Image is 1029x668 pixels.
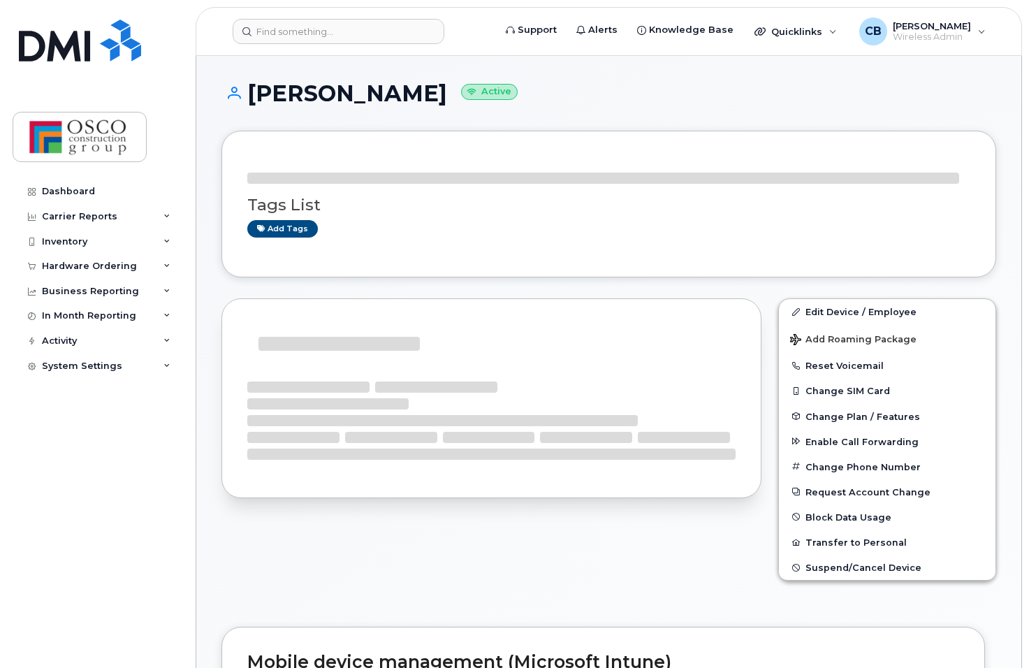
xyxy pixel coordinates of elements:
a: Add tags [247,220,318,238]
span: Enable Call Forwarding [805,436,919,446]
span: Suspend/Cancel Device [805,562,921,573]
button: Request Account Change [779,479,995,504]
a: Edit Device / Employee [779,299,995,324]
button: Suspend/Cancel Device [779,555,995,580]
button: Block Data Usage [779,504,995,530]
small: Active [461,84,518,100]
button: Transfer to Personal [779,530,995,555]
span: Add Roaming Package [790,334,917,347]
button: Change Plan / Features [779,404,995,429]
button: Change Phone Number [779,454,995,479]
h3: Tags List [247,196,970,214]
button: Reset Voicemail [779,353,995,378]
h1: [PERSON_NAME] [221,81,996,106]
button: Change SIM Card [779,378,995,403]
button: Add Roaming Package [779,324,995,353]
span: Change Plan / Features [805,411,920,421]
button: Enable Call Forwarding [779,429,995,454]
